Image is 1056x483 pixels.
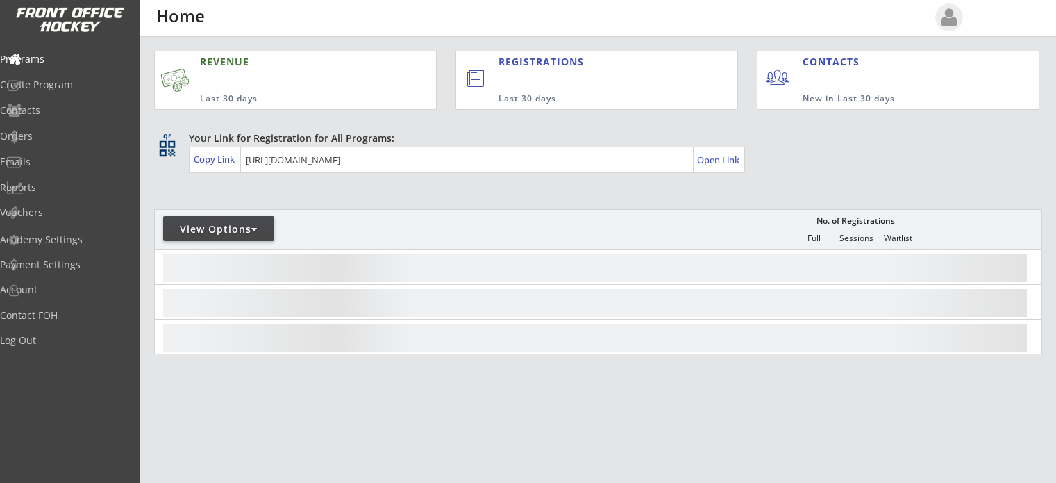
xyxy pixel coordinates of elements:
[498,55,674,69] div: REGISTRATIONS
[803,55,866,69] div: CONTACTS
[163,222,274,236] div: View Options
[697,150,741,170] a: Open Link
[194,153,237,165] div: Copy Link
[803,93,974,105] div: New in Last 30 days
[498,93,680,105] div: Last 30 days
[157,138,178,159] button: qr_code
[812,216,898,226] div: No. of Registrations
[793,234,835,243] div: Full
[200,93,370,105] div: Last 30 days
[835,234,877,243] div: Sessions
[697,154,741,166] div: Open Link
[200,55,370,69] div: REVENUE
[158,131,175,140] div: qr
[877,234,919,243] div: Waitlist
[189,131,999,145] div: Your Link for Registration for All Programs:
